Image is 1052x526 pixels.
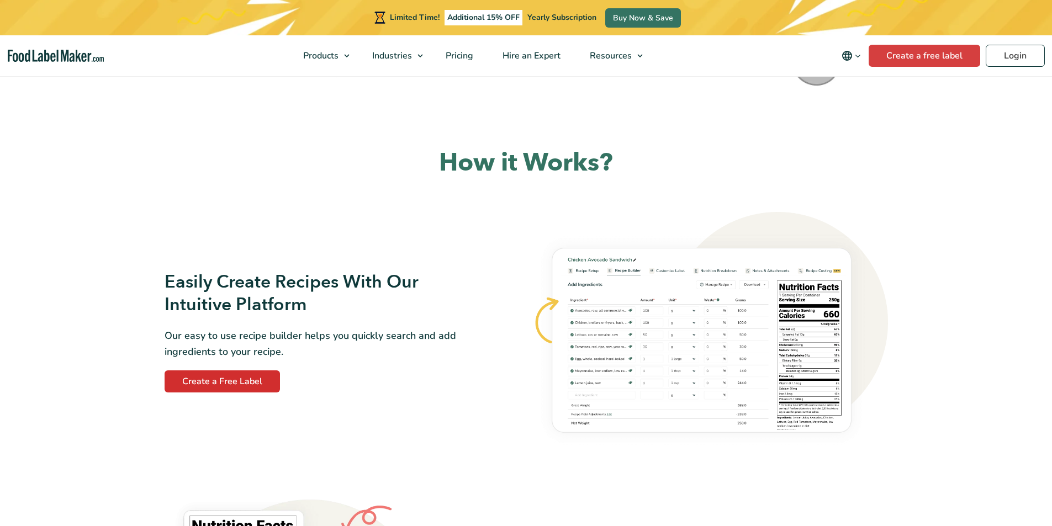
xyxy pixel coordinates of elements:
[527,12,596,23] span: Yearly Subscription
[431,35,485,76] a: Pricing
[605,8,681,28] a: Buy Now & Save
[300,50,340,62] span: Products
[869,45,980,67] a: Create a free label
[442,50,474,62] span: Pricing
[165,271,484,317] h3: Easily Create Recipes With Our Intuitive Platform
[586,50,633,62] span: Resources
[390,12,440,23] span: Limited Time!
[488,35,573,76] a: Hire an Expert
[358,35,429,76] a: Industries
[289,35,355,76] a: Products
[165,370,280,392] a: Create a Free Label
[165,328,484,360] p: Our easy to use recipe builder helps you quickly search and add ingredients to your recipe.
[575,35,648,76] a: Resources
[8,50,104,62] a: Food Label Maker homepage
[834,45,869,67] button: Change language
[165,147,888,179] h2: How it Works?
[499,50,562,62] span: Hire an Expert
[986,45,1045,67] a: Login
[369,50,413,62] span: Industries
[445,10,522,25] span: Additional 15% OFF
